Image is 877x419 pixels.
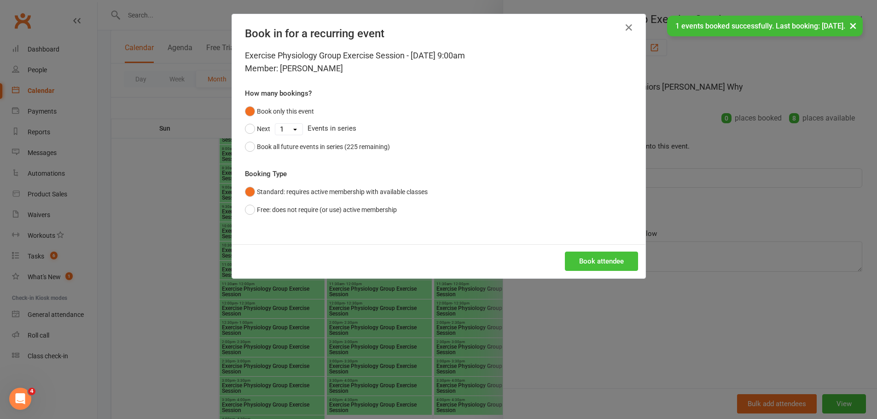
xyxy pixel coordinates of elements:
[245,88,312,99] label: How many bookings?
[245,183,428,201] button: Standard: requires active membership with available classes
[245,103,314,120] button: Book only this event
[565,252,638,271] button: Book attendee
[245,49,633,75] div: Exercise Physiology Group Exercise Session - [DATE] 9:00am Member: [PERSON_NAME]
[245,201,397,218] button: Free: does not require (or use) active membership
[621,20,636,35] button: Close
[245,138,390,155] button: Book all future events in series (225 remaining)
[28,388,35,395] span: 4
[245,120,270,138] button: Next
[245,168,287,179] label: Booking Type
[257,142,390,152] div: Book all future events in series (225 remaining)
[245,27,633,40] h4: Book in for a recurring event
[9,388,31,410] iframe: Intercom live chat
[245,120,633,138] div: Events in series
